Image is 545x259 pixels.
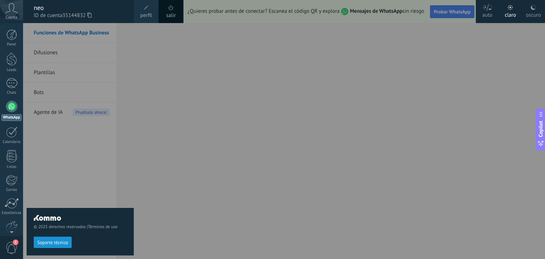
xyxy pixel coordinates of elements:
[1,211,22,215] div: Estadísticas
[34,237,72,248] button: Soporte técnico
[34,12,127,20] span: ID de cuenta
[1,140,22,144] div: Calendario
[34,224,127,230] span: © 2025 derechos reservados |
[13,239,18,245] span: 2
[1,165,22,169] div: Listas
[34,239,72,245] a: Soporte técnico
[6,15,17,20] span: Cuenta
[34,4,127,12] div: neo
[88,224,117,230] a: Términos de uso
[140,12,152,20] span: perfil
[526,5,541,23] div: oscuro
[537,121,544,137] span: Copilot
[482,5,492,23] div: auto
[1,90,22,95] div: Chats
[62,12,92,20] span: 35144832
[505,5,516,23] div: claro
[1,68,22,72] div: Leads
[1,114,22,121] div: WhatsApp
[1,188,22,192] div: Correo
[37,240,68,245] span: Soporte técnico
[1,42,22,47] div: Panel
[166,12,176,20] a: salir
